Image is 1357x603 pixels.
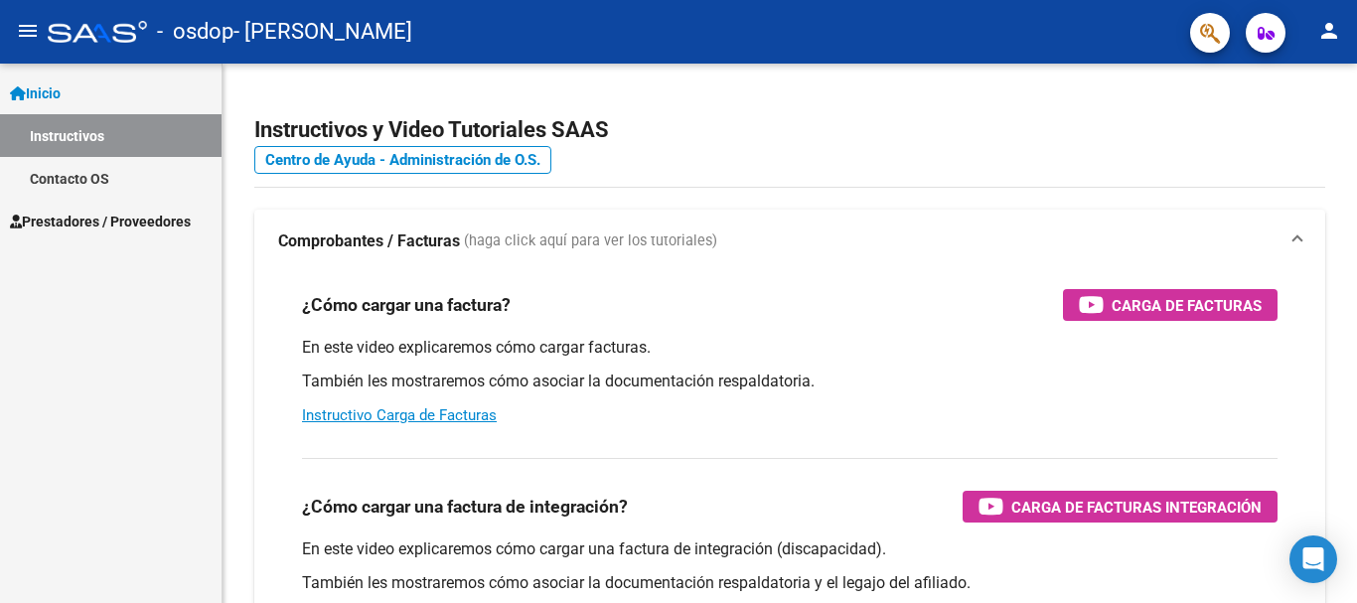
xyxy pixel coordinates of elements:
h2: Instructivos y Video Tutoriales SAAS [254,111,1325,149]
p: En este video explicaremos cómo cargar una factura de integración (discapacidad). [302,538,1278,560]
span: (haga click aquí para ver los tutoriales) [464,230,717,252]
p: En este video explicaremos cómo cargar facturas. [302,337,1278,359]
span: Carga de Facturas [1112,293,1262,318]
span: Prestadores / Proveedores [10,211,191,232]
h3: ¿Cómo cargar una factura? [302,291,511,319]
a: Instructivo Carga de Facturas [302,406,497,424]
mat-expansion-panel-header: Comprobantes / Facturas (haga click aquí para ver los tutoriales) [254,210,1325,273]
a: Centro de Ayuda - Administración de O.S. [254,146,551,174]
p: También les mostraremos cómo asociar la documentación respaldatoria y el legajo del afiliado. [302,572,1278,594]
strong: Comprobantes / Facturas [278,230,460,252]
span: Inicio [10,82,61,104]
div: Open Intercom Messenger [1289,535,1337,583]
span: - osdop [157,10,233,54]
button: Carga de Facturas Integración [963,491,1278,523]
button: Carga de Facturas [1063,289,1278,321]
p: También les mostraremos cómo asociar la documentación respaldatoria. [302,371,1278,392]
mat-icon: menu [16,19,40,43]
span: - [PERSON_NAME] [233,10,412,54]
span: Carga de Facturas Integración [1011,495,1262,520]
mat-icon: person [1317,19,1341,43]
h3: ¿Cómo cargar una factura de integración? [302,493,628,521]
